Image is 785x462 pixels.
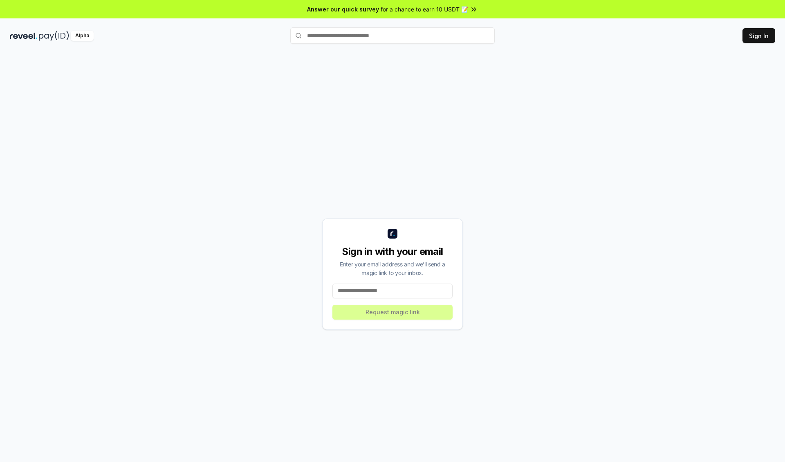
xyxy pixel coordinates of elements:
button: Sign In [742,28,775,43]
div: Sign in with your email [332,245,453,258]
img: pay_id [39,31,69,41]
img: reveel_dark [10,31,37,41]
div: Enter your email address and we’ll send a magic link to your inbox. [332,260,453,277]
img: logo_small [388,229,397,239]
div: Alpha [71,31,94,41]
span: Answer our quick survey [307,5,379,14]
span: for a chance to earn 10 USDT 📝 [381,5,468,14]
